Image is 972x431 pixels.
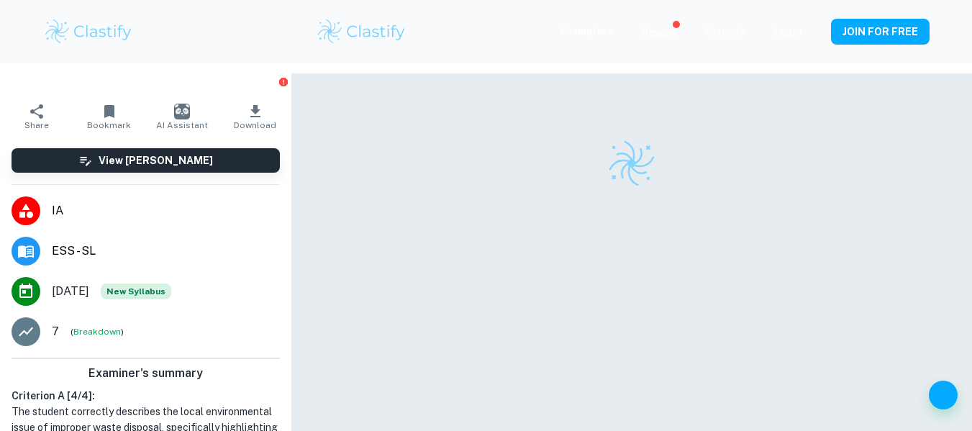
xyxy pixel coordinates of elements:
[52,283,89,300] span: [DATE]
[73,325,121,338] button: Breakdown
[219,96,291,137] button: Download
[52,202,280,219] span: IA
[87,120,131,130] span: Bookmark
[12,388,280,404] h6: Criterion A [ 4 / 4 ]:
[101,283,171,299] span: New Syllabus
[705,26,745,37] a: Schools
[52,323,59,340] p: 7
[101,283,171,299] div: Starting from the May 2026 session, the ESS IA requirements have changed. We created this exempla...
[560,23,613,39] p: Exemplars
[607,138,657,189] img: Clastify logo
[146,96,219,137] button: AI Assistant
[929,381,958,409] button: Help and Feedback
[774,26,802,37] a: Login
[24,120,49,130] span: Share
[642,24,676,40] p: Review
[71,325,124,339] span: ( )
[12,148,280,173] button: View [PERSON_NAME]
[278,76,289,87] button: Report issue
[99,153,213,168] h6: View [PERSON_NAME]
[52,242,280,260] span: ESS - SL
[73,96,145,137] button: Bookmark
[174,104,190,119] img: AI Assistant
[234,120,276,130] span: Download
[6,365,286,382] h6: Examiner's summary
[316,17,407,46] img: Clastify logo
[156,120,208,130] span: AI Assistant
[43,17,135,46] img: Clastify logo
[831,19,930,45] button: JOIN FOR FREE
